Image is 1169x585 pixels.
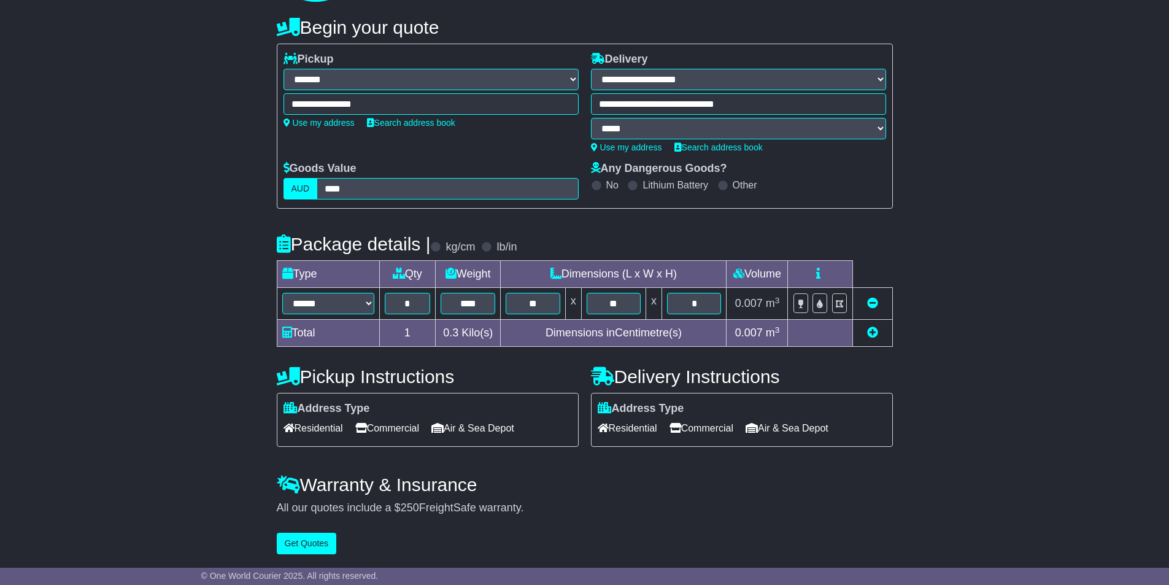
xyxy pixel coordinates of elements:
label: AUD [284,178,318,200]
td: Dimensions in Centimetre(s) [501,320,727,347]
span: Commercial [669,419,733,438]
td: Total [277,320,379,347]
td: Dimensions (L x W x H) [501,261,727,288]
label: Lithium Battery [642,179,708,191]
td: Type [277,261,379,288]
a: Add new item [867,327,878,339]
h4: Package details | [277,234,431,254]
td: x [646,288,662,320]
span: m [766,327,780,339]
div: All our quotes include a $ FreightSafe warranty. [277,502,893,515]
h4: Delivery Instructions [591,366,893,387]
span: Air & Sea Depot [431,419,514,438]
td: 1 [379,320,436,347]
label: Delivery [591,53,648,66]
td: Kilo(s) [436,320,501,347]
label: Address Type [598,402,684,416]
span: m [766,297,780,309]
a: Remove this item [867,297,878,309]
span: Air & Sea Depot [746,419,828,438]
span: 0.007 [735,327,763,339]
a: Search address book [674,142,763,152]
span: Residential [284,419,343,438]
h4: Warranty & Insurance [277,475,893,495]
span: © One World Courier 2025. All rights reserved. [201,571,379,581]
button: Get Quotes [277,533,337,554]
a: Use my address [284,118,355,128]
label: Pickup [284,53,334,66]
span: 0.007 [735,297,763,309]
label: lb/in [496,241,517,254]
label: Goods Value [284,162,357,176]
label: Address Type [284,402,370,416]
label: Other [733,179,757,191]
sup: 3 [775,296,780,305]
h4: Begin your quote [277,17,893,37]
span: 250 [401,502,419,514]
span: Commercial [355,419,419,438]
td: Weight [436,261,501,288]
label: Any Dangerous Goods? [591,162,727,176]
a: Use my address [591,142,662,152]
sup: 3 [775,325,780,335]
label: No [606,179,619,191]
h4: Pickup Instructions [277,366,579,387]
td: Volume [727,261,788,288]
a: Search address book [367,118,455,128]
span: 0.3 [443,327,458,339]
td: Qty [379,261,436,288]
span: Residential [598,419,657,438]
td: x [565,288,581,320]
label: kg/cm [446,241,475,254]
